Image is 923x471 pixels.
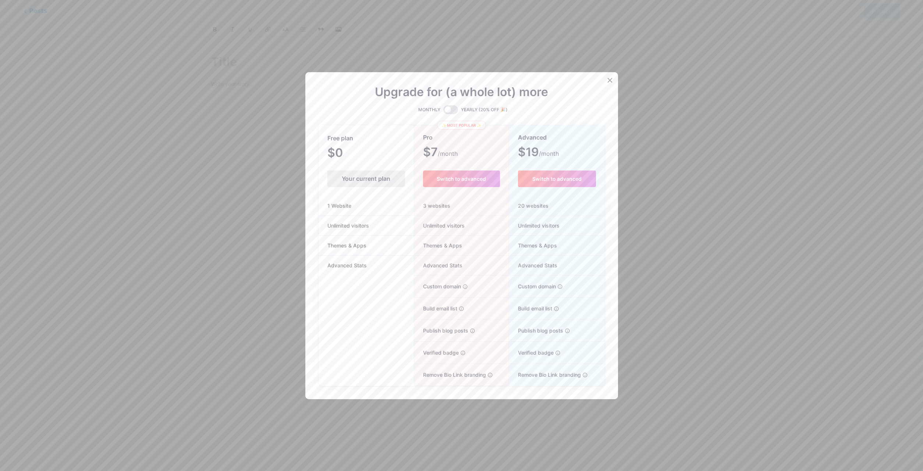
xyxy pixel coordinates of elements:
[414,242,462,249] span: Themes & Apps
[414,349,459,356] span: Verified badge
[327,148,363,159] span: $0
[327,171,405,187] div: Your current plan
[414,261,462,269] span: Advanced Stats
[319,242,375,249] span: Themes & Apps
[509,261,557,269] span: Advanced Stats
[518,171,596,187] button: Switch to advanced
[414,282,461,290] span: Custom domain
[437,121,486,130] div: ✨ Most popular ✨
[418,106,440,113] span: MONTHLY
[518,148,559,158] span: $19
[509,371,581,379] span: Remove Bio Link branding
[539,149,559,158] span: /month
[509,349,554,356] span: Verified badge
[532,176,582,182] span: Switch to advanced
[438,149,458,158] span: /month
[509,327,563,334] span: Publish blog posts
[414,305,457,312] span: Build email list
[509,305,552,312] span: Build email list
[414,371,486,379] span: Remove Bio Link branding
[319,202,360,210] span: 1 Website
[319,222,378,229] span: Unlimited visitors
[423,131,433,144] span: Pro
[437,176,486,182] span: Switch to advanced
[414,222,465,229] span: Unlimited visitors
[518,131,547,144] span: Advanced
[509,282,556,290] span: Custom domain
[509,222,560,229] span: Unlimited visitors
[414,327,468,334] span: Publish blog posts
[375,88,548,96] span: Upgrade for (a whole lot) more
[509,196,604,216] div: 20 websites
[423,171,500,187] button: Switch to advanced
[509,242,557,249] span: Themes & Apps
[327,132,353,145] span: Free plan
[319,261,376,269] span: Advanced Stats
[423,148,458,158] span: $7
[414,196,509,216] div: 3 websites
[461,106,508,113] span: YEARLY (20% OFF 🎉)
